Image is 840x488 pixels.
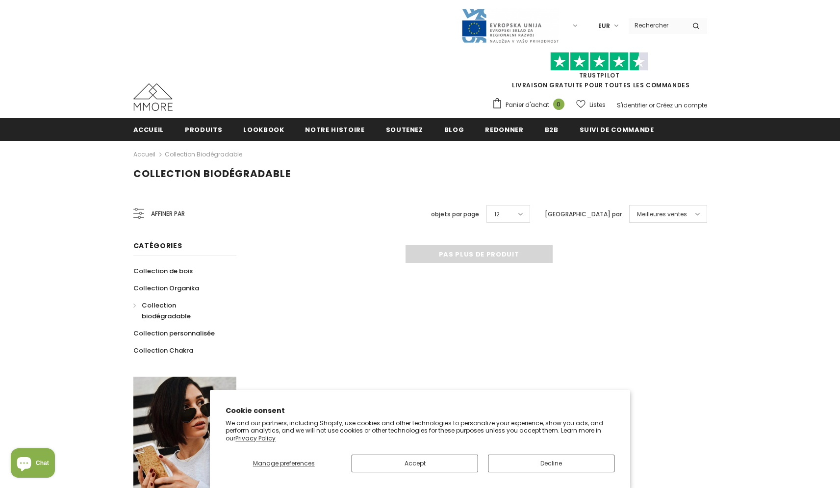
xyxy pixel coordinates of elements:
[598,21,610,31] span: EUR
[185,125,222,134] span: Produits
[629,18,685,32] input: Search Site
[133,125,164,134] span: Accueil
[580,118,654,140] a: Suivi de commande
[133,325,215,342] a: Collection personnalisée
[485,118,523,140] a: Redonner
[386,118,423,140] a: soutenez
[133,118,164,140] a: Accueil
[386,125,423,134] span: soutenez
[165,150,242,158] a: Collection biodégradable
[185,118,222,140] a: Produits
[133,241,182,251] span: Catégories
[545,125,559,134] span: B2B
[133,342,193,359] a: Collection Chakra
[226,455,342,472] button: Manage preferences
[133,346,193,355] span: Collection Chakra
[8,448,58,480] inbox-online-store-chat: Shopify online store chat
[550,52,648,71] img: Faites confiance aux étoiles pilotes
[243,118,284,140] a: Lookbook
[494,209,500,219] span: 12
[133,297,226,325] a: Collection biodégradable
[133,262,193,280] a: Collection de bois
[243,125,284,134] span: Lookbook
[649,101,655,109] span: or
[506,100,549,110] span: Panier d'achat
[579,71,620,79] a: TrustPilot
[133,266,193,276] span: Collection de bois
[133,280,199,297] a: Collection Organika
[133,167,291,180] span: Collection biodégradable
[589,100,606,110] span: Listes
[226,406,614,416] h2: Cookie consent
[133,283,199,293] span: Collection Organika
[431,209,479,219] label: objets par page
[492,98,569,112] a: Panier d'achat 0
[305,125,364,134] span: Notre histoire
[461,8,559,44] img: Javni Razpis
[553,99,564,110] span: 0
[576,96,606,113] a: Listes
[142,301,191,321] span: Collection biodégradable
[133,329,215,338] span: Collection personnalisée
[656,101,707,109] a: Créez un compte
[226,419,614,442] p: We and our partners, including Shopify, use cookies and other technologies to personalize your ex...
[545,209,622,219] label: [GEOGRAPHIC_DATA] par
[637,209,687,219] span: Meilleures ventes
[545,118,559,140] a: B2B
[151,208,185,219] span: Affiner par
[492,56,707,89] span: LIVRAISON GRATUITE POUR TOUTES LES COMMANDES
[444,118,464,140] a: Blog
[580,125,654,134] span: Suivi de commande
[352,455,478,472] button: Accept
[133,83,173,111] img: Cas MMORE
[461,21,559,29] a: Javni Razpis
[444,125,464,134] span: Blog
[253,459,315,467] span: Manage preferences
[485,125,523,134] span: Redonner
[617,101,647,109] a: S'identifier
[305,118,364,140] a: Notre histoire
[488,455,614,472] button: Decline
[235,434,276,442] a: Privacy Policy
[133,149,155,160] a: Accueil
